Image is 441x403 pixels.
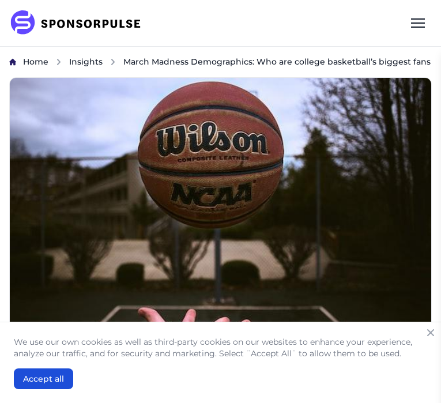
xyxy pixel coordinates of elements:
[9,58,16,66] img: Home
[23,56,48,68] a: Home
[423,325,439,341] button: Close
[23,57,48,67] span: Home
[69,57,103,67] span: Insights
[110,58,116,66] img: chevron right
[55,58,62,66] img: chevron right
[383,348,441,403] iframe: Chat Widget
[9,77,432,360] img: Learn more about the demographic profile of NCAA March Madness Fans including age, ethnicity, and...
[404,9,432,37] div: Menu
[69,56,103,68] a: Insights
[14,368,73,389] button: Accept all
[123,56,431,67] span: March Madness Demographics: Who are college basketball’s biggest fans
[9,10,149,36] img: SponsorPulse
[14,336,427,359] p: We use our own cookies as well as third-party cookies on our websites to enhance your experience,...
